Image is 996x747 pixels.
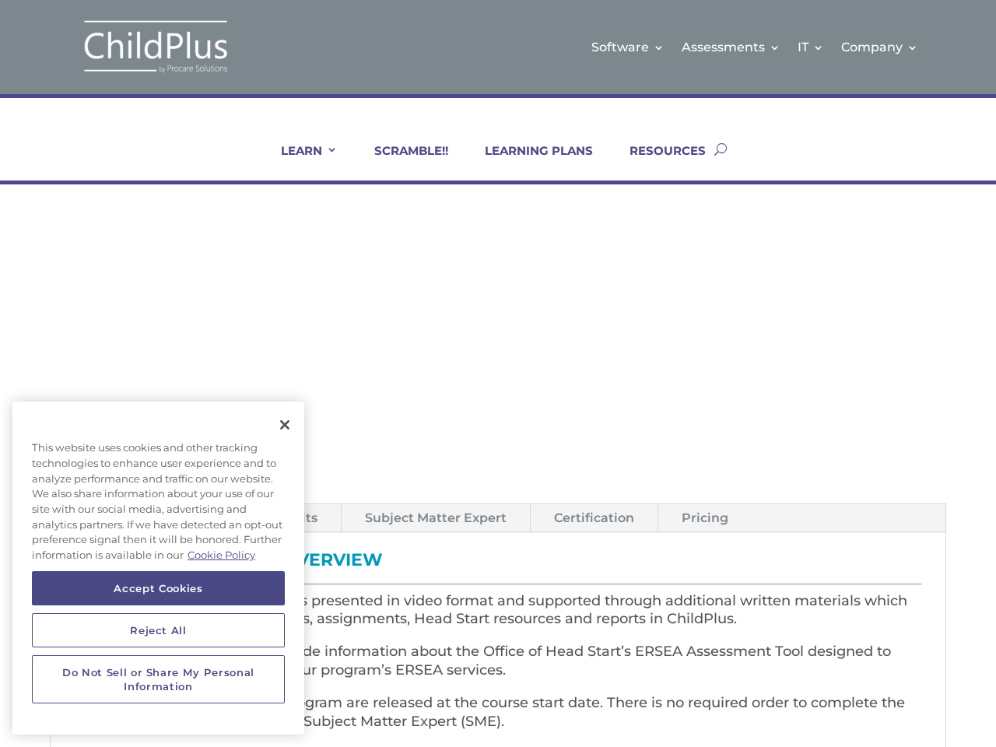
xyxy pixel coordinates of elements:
div: Privacy [12,402,304,735]
a: SCRAMBLE!! [355,143,448,181]
a: LEARN [261,143,338,181]
button: Close [268,408,302,442]
a: Subject Matter Expert [342,504,530,531]
a: IT [798,16,824,79]
a: Assessments [682,16,780,79]
p: All units in this certification include information about the Office of Head Start’s ERSEA Assess... [74,643,922,694]
button: Accept Cookies [32,571,285,605]
button: Do Not Sell or Share My Personal Information [32,655,285,704]
a: More information about your privacy, opens in a new tab [188,549,255,561]
a: Pricing [658,504,752,531]
span: In each individual unit, content is presented in video format and supported through additional wr... [74,592,907,628]
span: All units in the ERSEA Online Program are released at the course start date. There is no required... [74,694,905,730]
a: Company [841,16,918,79]
a: RESOURCES [610,143,706,181]
button: Reject All [32,613,285,647]
a: Certification [531,504,658,531]
a: Software [591,16,665,79]
h3: ERSEA Certification Overview [74,552,922,577]
a: LEARNING PLANS [465,143,593,181]
div: This website uses cookies and other tracking technologies to enhance user experience and to analy... [12,433,304,571]
div: Cookie banner [12,402,304,735]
